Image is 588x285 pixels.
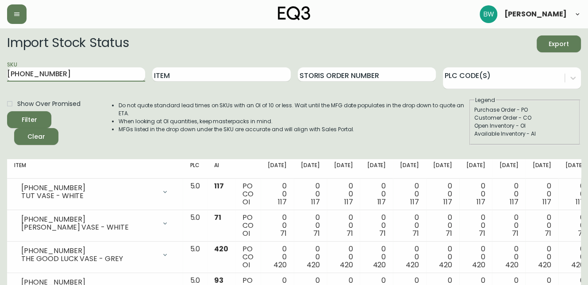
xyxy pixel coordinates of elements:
[400,214,419,238] div: 0 0
[472,260,485,270] span: 420
[410,197,419,207] span: 117
[433,214,452,238] div: 0 0
[466,214,485,238] div: 0 0
[14,214,176,233] div: [PHONE_NUMBER][PERSON_NAME] VASE - WHITE
[340,260,353,270] span: 420
[443,197,452,207] span: 117
[492,159,525,179] th: [DATE]
[183,179,207,210] td: 5.0
[537,35,581,52] button: Export
[21,131,51,142] span: Clear
[21,215,156,223] div: [PHONE_NUMBER]
[183,159,207,179] th: PLC
[344,197,353,207] span: 117
[532,214,551,238] div: 0 0
[268,182,287,206] div: 0 0
[119,102,469,117] li: Do not quote standard lead times on SKUs with an OI of 10 or less. Wait until the MFG date popula...
[538,260,551,270] span: 420
[313,228,320,238] span: 71
[433,245,452,269] div: 0 0
[7,35,129,52] h2: Import Stock Status
[532,182,551,206] div: 0 0
[301,182,320,206] div: 0 0
[214,212,221,223] span: 71
[466,182,485,206] div: 0 0
[400,182,419,206] div: 0 0
[17,99,81,109] span: Show Over Promised
[261,159,294,179] th: [DATE]
[480,5,497,23] img: 7b75157fabbcd422b2f830af70e21378
[334,182,353,206] div: 0 0
[406,260,419,270] span: 420
[565,245,584,269] div: 0 0
[393,159,426,179] th: [DATE]
[545,228,551,238] span: 71
[268,214,287,238] div: 0 0
[459,159,492,179] th: [DATE]
[446,228,452,238] span: 71
[544,39,574,50] span: Export
[278,6,311,20] img: logo
[301,214,320,238] div: 0 0
[7,159,183,179] th: Item
[334,245,353,269] div: 0 0
[412,228,419,238] span: 71
[214,244,228,254] span: 420
[14,182,176,202] div: [PHONE_NUMBER]TUT VASE - WHITE
[14,245,176,265] div: [PHONE_NUMBER]THE GOOD LUCK VASE - GREY
[214,181,224,191] span: 117
[474,114,575,122] div: Customer Order - CO
[542,197,551,207] span: 117
[242,228,250,238] span: OI
[207,159,235,179] th: AI
[525,159,558,179] th: [DATE]
[474,96,496,104] legend: Legend
[273,260,287,270] span: 420
[21,223,156,231] div: [PERSON_NAME] VASE - WHITE
[183,242,207,273] td: 5.0
[21,247,156,255] div: [PHONE_NUMBER]
[474,130,575,138] div: Available Inventory - AI
[433,182,452,206] div: 0 0
[439,260,452,270] span: 420
[367,245,386,269] div: 0 0
[280,228,287,238] span: 71
[426,159,459,179] th: [DATE]
[578,228,584,238] span: 71
[367,214,386,238] div: 0 0
[242,245,254,269] div: PO CO
[7,111,51,128] button: Filter
[21,255,156,263] div: THE GOOD LUCK VASE - GREY
[565,214,584,238] div: 0 0
[505,260,518,270] span: 420
[327,159,360,179] th: [DATE]
[119,117,469,125] li: When looking at OI quantities, keep masterpacks in mind.
[400,245,419,269] div: 0 0
[466,245,485,269] div: 0 0
[278,197,287,207] span: 117
[21,184,156,192] div: [PHONE_NUMBER]
[346,228,353,238] span: 71
[576,197,584,207] span: 117
[377,197,386,207] span: 117
[360,159,393,179] th: [DATE]
[334,214,353,238] div: 0 0
[294,159,327,179] th: [DATE]
[479,228,485,238] span: 71
[301,245,320,269] div: 0 0
[509,197,518,207] span: 117
[474,122,575,130] div: Open Inventory - OI
[379,228,386,238] span: 71
[474,106,575,114] div: Purchase Order - PO
[242,260,250,270] span: OI
[499,214,518,238] div: 0 0
[565,182,584,206] div: 0 0
[373,260,386,270] span: 420
[14,128,58,145] button: Clear
[242,182,254,206] div: PO CO
[183,210,207,242] td: 5.0
[268,245,287,269] div: 0 0
[242,197,250,207] span: OI
[367,182,386,206] div: 0 0
[571,260,584,270] span: 420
